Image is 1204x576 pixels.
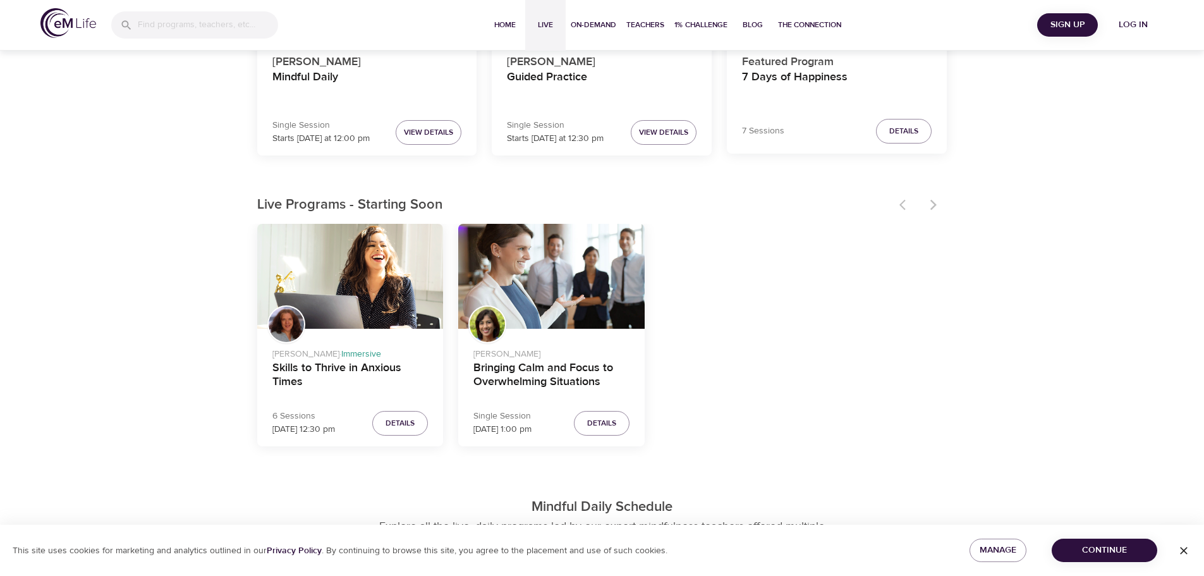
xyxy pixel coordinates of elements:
span: Blog [738,18,768,32]
span: Sign Up [1042,17,1093,33]
h4: Skills to Thrive in Anxious Times [272,361,429,391]
button: Details [372,411,428,436]
button: Sign Up [1037,13,1098,37]
p: Single Session [473,410,532,423]
button: Manage [970,539,1026,562]
span: Details [587,417,616,430]
button: Skills to Thrive in Anxious Times [257,224,444,329]
span: Immersive [341,348,381,360]
span: On-Demand [571,18,616,32]
span: Continue [1062,542,1147,558]
span: Details [386,417,415,430]
span: The Connection [778,18,841,32]
p: Starts [DATE] at 12:00 pm [272,132,370,145]
p: 7 Sessions [742,125,784,138]
button: Continue [1052,539,1157,562]
button: View Details [631,120,696,145]
span: Live [530,18,561,32]
img: logo [40,8,96,38]
h4: Bringing Calm and Focus to Overwhelming Situations [473,361,629,391]
h4: 7 Days of Happiness [742,70,932,101]
h4: Guided Practice [507,70,696,101]
p: Single Session [507,119,604,132]
p: Single Session [272,119,370,132]
button: Log in [1103,13,1164,37]
p: [PERSON_NAME] [473,343,629,361]
p: Featured Program [742,48,932,70]
span: Home [490,18,520,32]
button: Details [876,119,932,144]
span: View Details [404,126,453,139]
span: Manage [980,542,1016,558]
p: 6 Sessions [272,410,335,423]
p: [PERSON_NAME] [272,48,462,70]
p: Live Programs - Starting Soon [257,195,892,216]
p: [DATE] 12:30 pm [272,423,335,436]
span: View Details [639,126,688,139]
span: 1% Challenge [674,18,727,32]
a: Privacy Policy [267,545,322,556]
p: Starts [DATE] at 12:30 pm [507,132,604,145]
button: View Details [396,120,461,145]
span: Log in [1108,17,1158,33]
p: [DATE] 1:00 pm [473,423,532,436]
p: Mindful Daily Schedule [247,497,958,518]
span: Teachers [626,18,664,32]
p: [PERSON_NAME] · [272,343,429,361]
input: Find programs, teachers, etc... [138,11,278,39]
button: Bringing Calm and Focus to Overwhelming Situations [458,224,645,329]
span: Details [889,125,918,138]
p: [PERSON_NAME] [507,48,696,70]
button: Details [574,411,629,436]
p: Explore all the live, daily programs led by our expert mindfulness teachers offered multiple time... [365,518,839,552]
h4: Mindful Daily [272,70,462,101]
